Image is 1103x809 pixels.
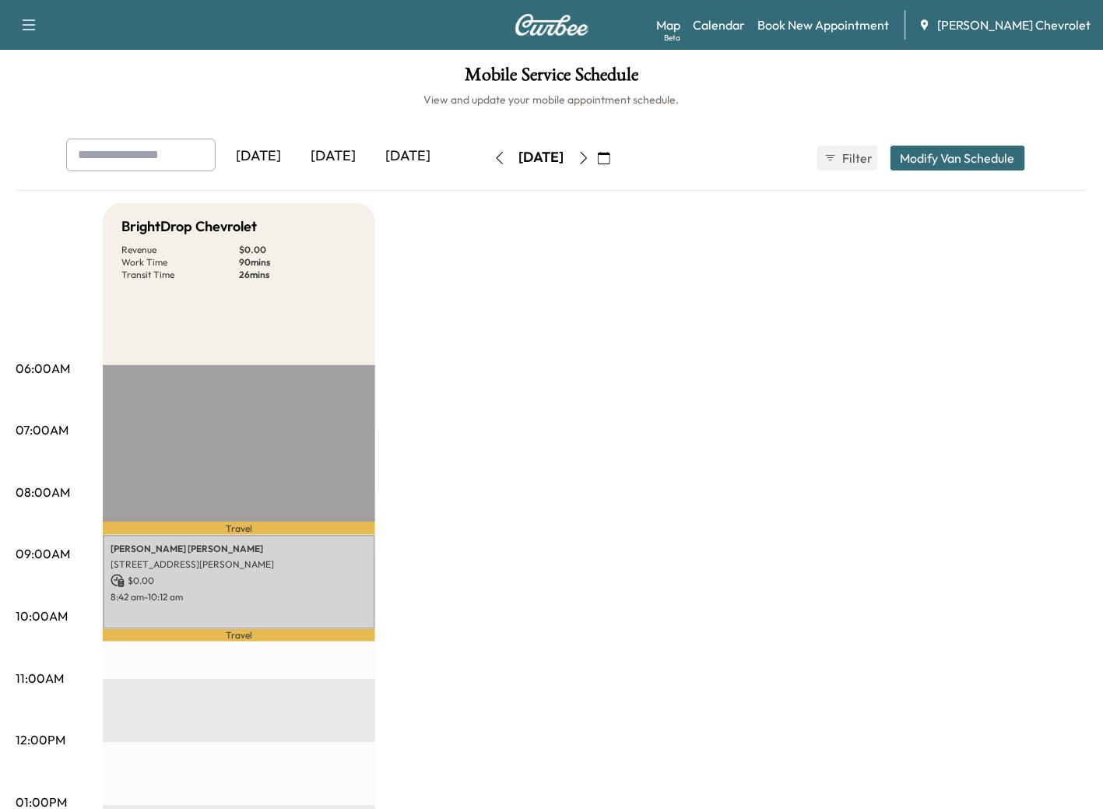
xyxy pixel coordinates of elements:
p: Work Time [121,256,239,269]
p: Travel [103,522,375,534]
a: Book New Appointment [757,16,889,34]
a: MapBeta [656,16,680,34]
div: [DATE] [519,148,564,167]
a: Calendar [693,16,745,34]
img: Curbee Logo [515,14,589,36]
p: [PERSON_NAME] [PERSON_NAME] [111,543,367,555]
p: 12:00PM [16,730,65,749]
p: $ 0.00 [111,574,367,588]
p: Revenue [121,244,239,256]
h1: Mobile Service Schedule [16,65,1087,92]
p: 06:00AM [16,359,70,378]
div: [DATE] [297,139,371,174]
span: Filter [843,149,871,167]
div: [DATE] [371,139,446,174]
p: 8:42 am - 10:12 am [111,591,367,603]
p: 90 mins [239,256,357,269]
p: 10:00AM [16,607,68,625]
button: Modify Van Schedule [890,146,1025,171]
p: 07:00AM [16,420,68,439]
span: [PERSON_NAME] Chevrolet [937,16,1091,34]
p: [STREET_ADDRESS][PERSON_NAME] [111,558,367,571]
div: [DATE] [222,139,297,174]
h5: BrightDrop Chevrolet [121,216,257,237]
p: 08:00AM [16,483,70,501]
h6: View and update your mobile appointment schedule. [16,92,1087,107]
p: 11:00AM [16,669,64,688]
p: $ 0.00 [239,244,357,256]
div: Beta [664,32,680,44]
p: 26 mins [239,269,357,281]
p: Travel [103,629,375,642]
p: 09:00AM [16,544,70,563]
button: Filter [817,146,878,171]
p: Transit Time [121,269,239,281]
